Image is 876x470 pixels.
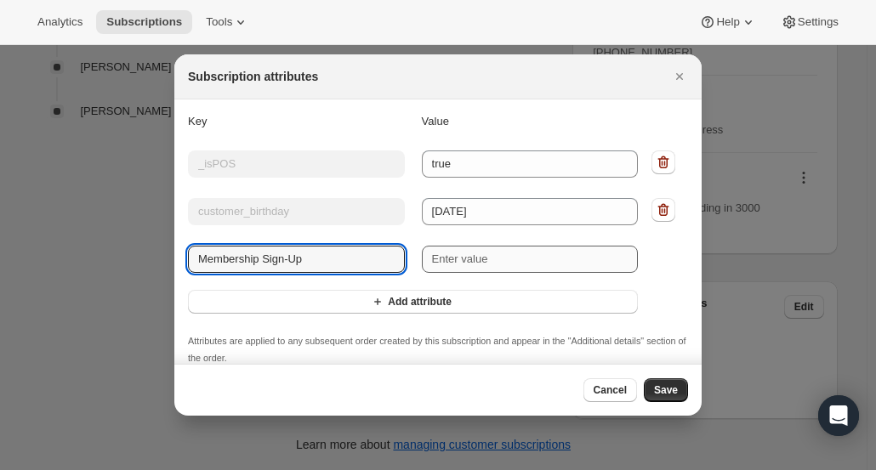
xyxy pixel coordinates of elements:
[188,336,686,363] small: Attributes are applied to any subsequent order created by this subscription and appear in the "Ad...
[583,378,637,402] button: Cancel
[188,290,638,314] button: Add attribute
[654,383,678,397] span: Save
[668,65,691,88] button: Close
[106,15,182,29] span: Subscriptions
[422,115,449,127] span: Value
[96,10,192,34] button: Subscriptions
[422,246,639,273] input: Enter value
[27,10,93,34] button: Analytics
[188,68,318,85] h2: Subscription attributes
[188,246,405,273] input: Enter key
[388,295,452,309] span: Add attribute
[716,15,739,29] span: Help
[37,15,82,29] span: Analytics
[689,10,766,34] button: Help
[188,115,207,127] span: Key
[206,15,232,29] span: Tools
[594,383,627,397] span: Cancel
[798,15,839,29] span: Settings
[196,10,259,34] button: Tools
[818,395,859,436] div: Open Intercom Messenger
[771,10,849,34] button: Settings
[644,378,688,402] button: Save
